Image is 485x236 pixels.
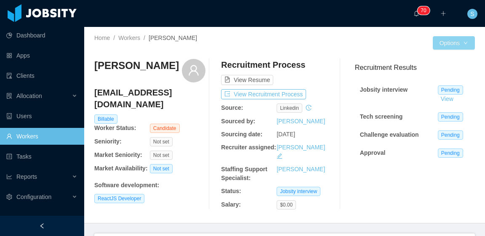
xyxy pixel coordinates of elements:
i: icon: line-chart [6,174,12,180]
b: Sourcing date: [221,131,262,138]
b: Software development : [94,182,159,188]
button: icon: file-textView Resume [221,75,273,85]
b: Worker Status: [94,125,136,131]
strong: Challenge evaluation [360,131,419,138]
span: Not set [150,151,173,160]
span: Configuration [16,194,51,200]
span: / [144,34,145,41]
b: Source: [221,104,243,111]
button: Optionsicon: down [433,36,475,50]
span: Reports [16,173,37,180]
a: Home [94,34,110,41]
a: icon: exportView Recruitment Process [221,91,306,98]
b: Salary: [221,201,241,208]
a: icon: auditClients [6,67,77,84]
span: Not set [150,164,173,173]
strong: Tech screening [360,113,403,120]
span: $0.00 [277,200,296,209]
span: Jobsity interview [277,187,320,196]
b: Market Seniority: [94,151,142,158]
a: icon: pie-chartDashboard [6,27,77,44]
b: Status: [221,188,241,194]
i: icon: edit [277,153,282,159]
h3: [PERSON_NAME] [94,59,179,72]
sup: 70 [417,6,429,15]
a: icon: robotUsers [6,108,77,125]
i: icon: bell [413,11,419,16]
a: icon: userWorkers [6,128,77,145]
p: 0 [424,6,426,15]
i: icon: setting [6,194,12,200]
a: icon: appstoreApps [6,47,77,64]
i: icon: history [306,105,312,111]
a: icon: profileTasks [6,148,77,165]
b: Market Availability: [94,165,148,172]
i: icon: solution [6,93,12,99]
a: [PERSON_NAME] [277,166,325,172]
span: Not set [150,137,173,146]
b: Sourced by: [221,118,255,125]
span: Pending [438,112,463,122]
span: Pending [438,85,463,95]
span: ReactJS Developer [94,194,144,203]
strong: Approval [360,149,386,156]
i: icon: plus [440,11,446,16]
p: 7 [421,6,424,15]
b: Staffing Support Specialist: [221,166,267,181]
span: Billable [94,114,117,124]
span: Allocation [16,93,42,99]
a: icon: file-textView Resume [221,77,273,83]
b: Seniority: [94,138,122,145]
span: Pending [438,130,463,140]
a: Workers [118,34,140,41]
button: icon: exportView Recruitment Process [221,89,306,99]
a: [PERSON_NAME] [277,144,325,151]
b: Recruiter assigned: [221,144,276,151]
span: [DATE] [277,131,295,138]
span: [PERSON_NAME] [149,34,197,41]
a: View [438,95,456,102]
span: linkedin [277,103,302,113]
h4: [EMAIL_ADDRESS][DOMAIN_NAME] [94,87,205,110]
span: Candidate [150,124,180,133]
a: [PERSON_NAME] [277,118,325,125]
span: / [113,34,115,41]
span: Pending [438,148,463,158]
strong: Jobsity interview [360,86,408,93]
i: icon: user [188,64,200,76]
span: S [470,9,474,19]
h3: Recruitment Results [355,62,475,73]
